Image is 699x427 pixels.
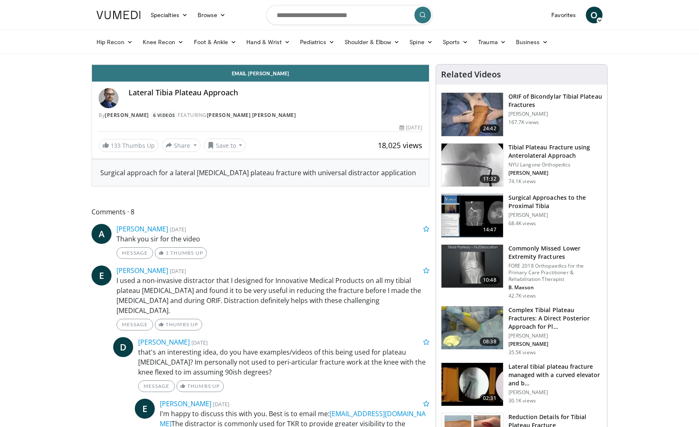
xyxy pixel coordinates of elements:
p: [PERSON_NAME] [508,341,602,348]
a: Favorites [546,7,581,23]
div: [DATE] [399,124,422,132]
p: Thank you sir for the video [116,234,429,244]
p: 74.1K views [508,178,536,185]
span: 14:47 [480,226,500,234]
small: [DATE] [213,400,229,408]
small: [DATE] [191,339,208,346]
a: Shoulder & Elbow [340,34,404,50]
p: 35.5K views [508,349,536,356]
img: 4aa379b6-386c-4fb5-93ee-de5617843a87.150x105_q85_crop-smart_upscale.jpg [441,245,503,288]
a: 1 Thumbs Up [155,247,207,259]
img: DA_UIUPltOAJ8wcH4xMDoxOjB1O8AjAz.150x105_q85_crop-smart_upscale.jpg [441,194,503,237]
video-js: Video Player [92,65,429,65]
p: NYU Langone Orthopedics [508,161,602,168]
a: A [92,224,112,244]
a: [PERSON_NAME] [138,338,190,347]
p: FORE 2018 Orthopaedics for the Primary Care Practitioner & Rehabilitation Therapist [508,263,602,283]
a: Foot & Ankle [189,34,242,50]
a: Hip Recon [92,34,138,50]
h3: Tibial Plateau Fracture using Anterolateral Approach [508,143,602,160]
span: 02:31 [480,394,500,402]
span: 11:32 [480,175,500,183]
a: [PERSON_NAME] [160,399,211,408]
h3: Lateral tibial plateau fracture managed with a curved elevator and b… [508,362,602,387]
span: 08:38 [480,338,500,346]
a: Pediatrics [295,34,340,50]
a: O [586,7,602,23]
img: a3c47f0e-2ae2-4b3a-bf8e-14343b886af9.150x105_q85_crop-smart_upscale.jpg [441,306,503,350]
img: Avatar [99,88,119,108]
a: E [92,266,112,285]
span: 10:48 [480,276,500,284]
a: [PERSON_NAME] [207,112,251,119]
h3: Commonly Missed Lower Extremity Fractures [508,244,602,261]
a: [PERSON_NAME] [105,112,149,119]
a: 14:47 Surgical Approaches to the Proximal Tibia [PERSON_NAME] 68.4K views [441,194,602,238]
img: Levy_Tib_Plat_100000366_3.jpg.150x105_q85_crop-smart_upscale.jpg [441,93,503,136]
p: 42.7K views [508,293,536,299]
h4: Related Videos [441,70,501,79]
a: [PERSON_NAME] [116,224,168,233]
a: Hand & Wrist [241,34,295,50]
a: Message [116,319,153,330]
img: 9nZFQMepuQiumqNn4xMDoxOjBzMTt2bJ.150x105_q85_crop-smart_upscale.jpg [441,144,503,187]
p: [PERSON_NAME] [508,212,602,218]
a: 133 Thumbs Up [99,139,159,152]
h3: Complex Tibial Plateau Fractures: A Direct Posterior Approach for Pl… [508,306,602,331]
a: 02:31 Lateral tibial plateau fracture managed with a curved elevator and b… [PERSON_NAME] 30.1K v... [441,362,602,407]
a: 11:32 Tibial Plateau Fracture using Anterolateral Approach NYU Langone Orthopedics [PERSON_NAME] ... [441,143,602,187]
a: Sports [438,34,473,50]
a: [PERSON_NAME] [116,266,168,275]
p: [PERSON_NAME] [508,111,602,117]
img: ssCKXnGZZaxxNNa35hMDoxOjBvO2OFFA_1.150x105_q85_crop-smart_upscale.jpg [441,363,503,406]
button: Save to [204,139,246,152]
p: B. Maxson [508,284,602,291]
p: I used a non-invasive distractor that I designed for Innovative Medical Products on all my tibial... [116,276,429,315]
a: Browse [193,7,231,23]
a: 08:38 Complex Tibial Plateau Fractures: A Direct Posterior Approach for Pl… [PERSON_NAME] [PERSON... [441,306,602,356]
a: Email [PERSON_NAME] [92,65,429,82]
a: Thumbs Up [155,319,202,330]
a: E [135,399,155,419]
a: Thumbs Up [176,380,223,392]
p: 68.4K views [508,220,536,227]
h3: ORIF of Bicondylar Tibial Plateau Fractures [508,92,602,109]
span: Comments 8 [92,206,429,217]
a: 24:42 ORIF of Bicondylar Tibial Plateau Fractures [PERSON_NAME] 167.7K views [441,92,602,137]
span: 18,025 views [378,140,422,150]
small: [DATE] [170,226,186,233]
small: [DATE] [170,267,186,275]
a: D [113,337,133,357]
p: [PERSON_NAME] [508,333,602,339]
span: 133 [111,142,121,149]
a: 6 Videos [150,112,178,119]
a: [PERSON_NAME] [252,112,296,119]
div: Surgical approach for a lateral [MEDICAL_DATA] plateau fracture with universal distractor applica... [100,168,421,178]
p: [PERSON_NAME] [508,170,602,176]
span: 24:42 [480,124,500,133]
button: Share [162,139,201,152]
a: Specialties [146,7,193,23]
input: Search topics, interventions [266,5,433,25]
a: 10:48 Commonly Missed Lower Extremity Fractures FORE 2018 Orthopaedics for the Primary Care Pract... [441,244,602,299]
h3: Surgical Approaches to the Proximal Tibia [508,194,602,210]
a: Business [511,34,553,50]
div: By FEATURING , [99,112,422,119]
img: VuMedi Logo [97,11,141,19]
a: Spine [404,34,437,50]
p: 30.1K views [508,397,536,404]
span: 1 [166,250,169,256]
a: Knee Recon [138,34,189,50]
a: Message [116,247,153,259]
p: [PERSON_NAME] [508,389,602,396]
h4: Lateral Tibia Plateau Approach [129,88,422,97]
p: that's an interesting idea, do you have examples/videos of this being used for plateau [MEDICAL_D... [138,347,429,377]
a: Message [138,380,175,392]
p: 167.7K views [508,119,539,126]
a: Trauma [473,34,511,50]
